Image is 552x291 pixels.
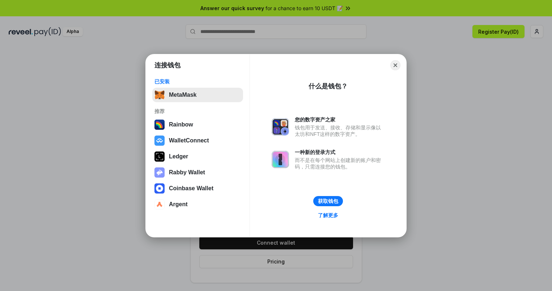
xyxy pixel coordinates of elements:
button: Coinbase Wallet [152,181,243,196]
img: svg+xml,%3Csvg%20width%3D%2228%22%20height%3D%2228%22%20viewBox%3D%220%200%2028%2028%22%20fill%3D... [154,136,165,146]
img: svg+xml,%3Csvg%20width%3D%2228%22%20height%3D%2228%22%20viewBox%3D%220%200%2028%2028%22%20fill%3D... [154,183,165,194]
a: 了解更多 [314,211,343,220]
button: Rabby Wallet [152,165,243,180]
button: WalletConnect [152,133,243,148]
img: svg+xml,%3Csvg%20fill%3D%22none%22%20height%3D%2233%22%20viewBox%3D%220%200%2035%2033%22%20width%... [154,90,165,100]
img: svg+xml,%3Csvg%20xmlns%3D%22http%3A%2F%2Fwww.w3.org%2F2000%2Fsvg%22%20fill%3D%22none%22%20viewBox... [272,151,289,168]
img: svg+xml,%3Csvg%20width%3D%2228%22%20height%3D%2228%22%20viewBox%3D%220%200%2028%2028%22%20fill%3D... [154,199,165,209]
div: 什么是钱包？ [309,82,348,91]
div: 一种新的登录方式 [295,149,385,155]
button: Ledger [152,149,243,164]
div: Rainbow [169,121,193,128]
h1: 连接钱包 [154,61,181,70]
div: 钱包用于发送、接收、存储和显示像以太坊和NFT这样的数字资产。 [295,124,385,137]
button: Argent [152,197,243,212]
div: 推荐 [154,108,241,115]
div: Argent [169,201,188,208]
img: svg+xml,%3Csvg%20xmlns%3D%22http%3A%2F%2Fwww.w3.org%2F2000%2Fsvg%22%20width%3D%2228%22%20height%3... [154,151,165,162]
div: Rabby Wallet [169,169,205,176]
div: MetaMask [169,92,196,98]
div: 获取钱包 [318,198,338,204]
button: MetaMask [152,88,243,102]
img: svg+xml,%3Csvg%20width%3D%22120%22%20height%3D%22120%22%20viewBox%3D%220%200%20120%20120%22%20fil... [154,120,165,130]
button: Close [390,60,400,70]
div: 您的数字资产之家 [295,116,385,123]
div: 而不是在每个网站上创建新的账户和密码，只需连接您的钱包。 [295,157,385,170]
div: Coinbase Wallet [169,185,213,192]
div: Ledger [169,153,188,160]
img: svg+xml,%3Csvg%20xmlns%3D%22http%3A%2F%2Fwww.w3.org%2F2000%2Fsvg%22%20fill%3D%22none%22%20viewBox... [154,167,165,178]
div: 了解更多 [318,212,338,219]
button: Rainbow [152,117,243,132]
div: 已安装 [154,78,241,85]
div: WalletConnect [169,137,209,144]
img: svg+xml,%3Csvg%20xmlns%3D%22http%3A%2F%2Fwww.w3.org%2F2000%2Fsvg%22%20fill%3D%22none%22%20viewBox... [272,118,289,136]
button: 获取钱包 [313,196,343,206]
